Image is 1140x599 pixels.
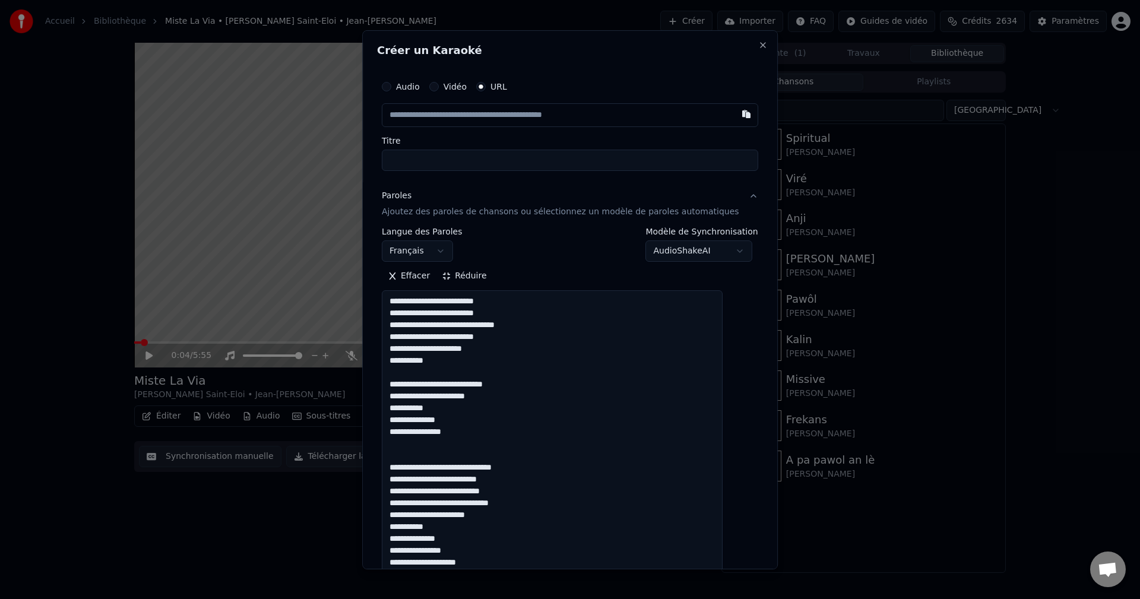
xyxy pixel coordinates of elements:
button: ParolesAjoutez des paroles de chansons ou sélectionnez un modèle de paroles automatiques [382,180,758,227]
h2: Créer un Karaoké [377,45,763,55]
label: Langue des Paroles [382,227,463,236]
label: Modèle de Synchronisation [646,227,758,236]
div: Paroles [382,189,411,201]
label: Vidéo [444,82,467,90]
button: Effacer [382,267,436,286]
label: URL [490,82,507,90]
p: Ajoutez des paroles de chansons ou sélectionnez un modèle de paroles automatiques [382,206,739,218]
button: Réduire [436,267,492,286]
label: Titre [382,136,758,144]
label: Audio [396,82,420,90]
